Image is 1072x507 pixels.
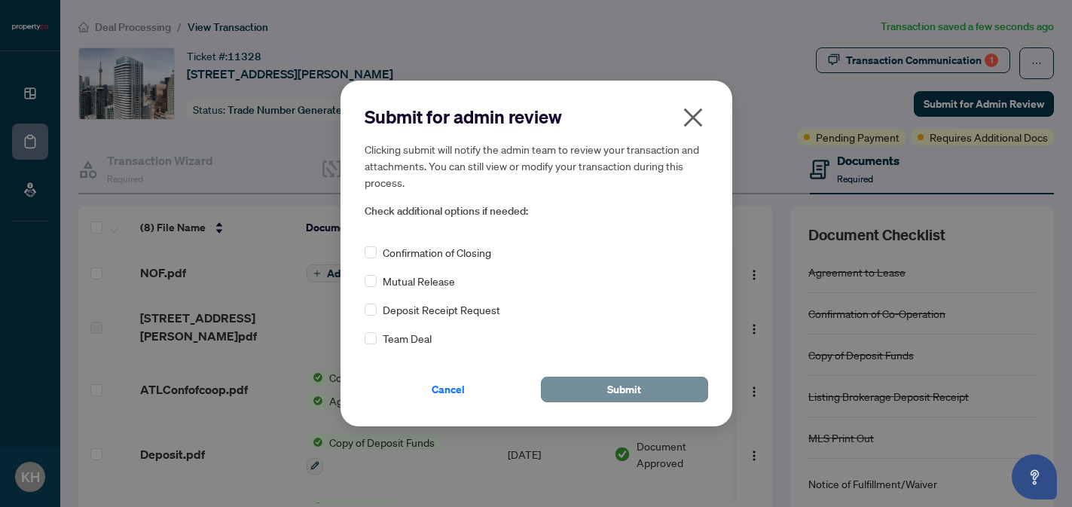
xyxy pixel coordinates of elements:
button: Open asap [1012,454,1057,499]
span: Mutual Release [383,273,455,289]
button: Cancel [365,377,532,402]
span: Confirmation of Closing [383,244,491,261]
span: Check additional options if needed: [365,203,708,220]
span: Submit [607,377,641,402]
span: close [681,105,705,130]
h5: Clicking submit will notify the admin team to review your transaction and attachments. You can st... [365,141,708,191]
button: Submit [541,377,708,402]
h2: Submit for admin review [365,105,708,129]
span: Cancel [432,377,465,402]
span: Deposit Receipt Request [383,301,500,318]
span: Team Deal [383,330,432,347]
